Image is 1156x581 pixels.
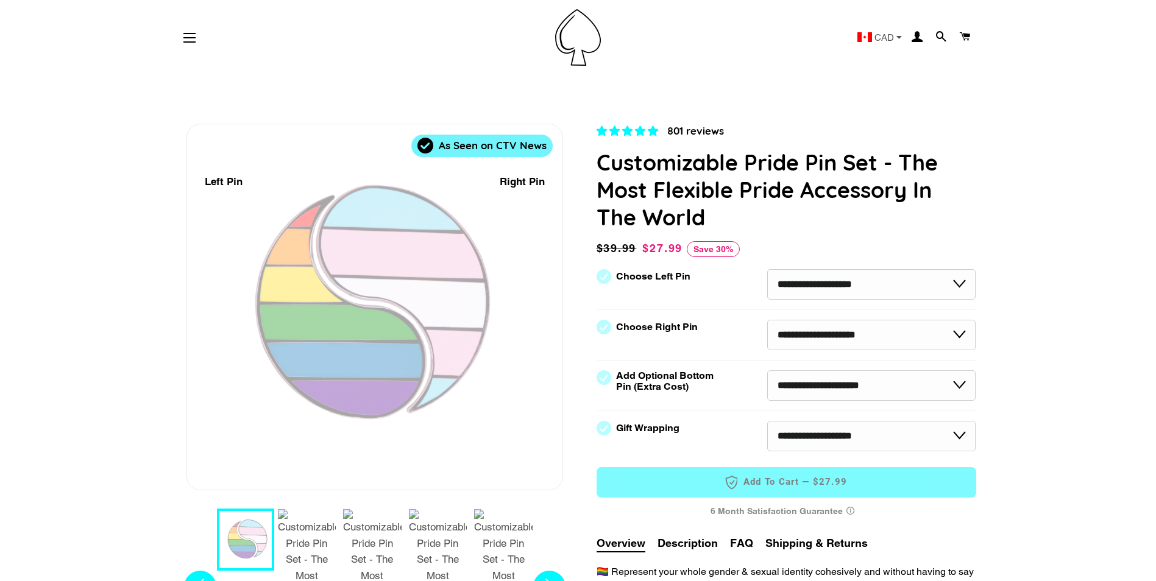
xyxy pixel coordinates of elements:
span: $27.99 [813,476,848,487]
span: Save 30% [687,241,740,257]
span: $39.99 [597,242,637,255]
div: 1 / 9 [187,124,562,490]
label: Add Optional Bottom Pin (Extra Cost) [616,370,718,392]
label: Gift Wrapping [616,423,679,434]
h1: Customizable Pride Pin Set - The Most Flexible Pride Accessory In The World [597,149,976,231]
div: Right Pin [500,174,545,190]
button: FAQ [730,535,753,551]
label: Choose Left Pin [616,271,690,282]
button: Shipping & Returns [765,535,868,551]
span: Add to Cart — [615,474,958,490]
button: Add to Cart —$27.99 [597,467,976,498]
button: Overview [597,535,645,552]
span: 4.83 stars [597,125,661,137]
span: CAD [874,33,894,42]
span: 801 reviews [667,124,724,137]
img: Pin-Ace [555,9,601,66]
span: $27.99 [642,242,683,255]
div: 6 Month Satisfaction Guarantee [597,500,976,523]
button: 1 / 9 [217,509,274,571]
label: Choose Right Pin [616,322,698,333]
button: Description [658,535,718,551]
